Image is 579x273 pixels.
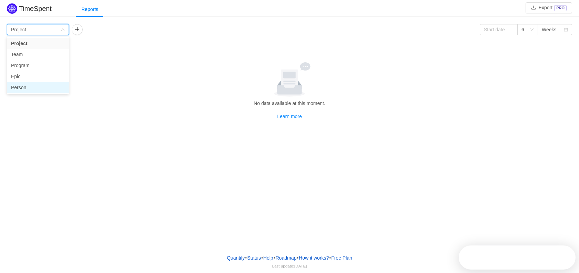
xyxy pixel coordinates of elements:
i: icon: down [61,28,65,32]
a: Status [247,253,261,263]
span: • [274,255,275,261]
span: • [261,255,263,261]
li: Epic [7,71,69,82]
span: • [245,255,247,261]
iframe: Intercom live chat [556,250,572,266]
div: Project [11,24,26,35]
li: Program [7,60,69,71]
h2: TimeSpent [19,5,52,12]
button: Free Plan [331,253,353,263]
i: icon: down [530,28,534,32]
div: Reports [76,2,104,17]
span: [DATE] [294,264,307,268]
li: Person [7,82,69,93]
li: Team [7,49,69,60]
a: Quantify [226,253,245,263]
a: Help [263,253,274,263]
img: Quantify logo [7,3,17,14]
button: How it works? [298,253,329,263]
input: Start date [480,24,518,35]
a: Learn more [277,114,302,119]
span: Last update: [272,264,307,268]
button: icon: plus [72,24,83,35]
div: Weeks [542,24,557,35]
span: No data available at this moment. [254,101,325,106]
iframe: Intercom live chat discovery launcher [459,245,576,270]
span: • [297,255,298,261]
a: Roadmap [275,253,297,263]
i: icon: calendar [564,28,568,32]
span: • [329,255,331,261]
div: 6 [521,24,524,35]
button: icon: downloadExportPRO [526,2,572,13]
li: Project [7,38,69,49]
